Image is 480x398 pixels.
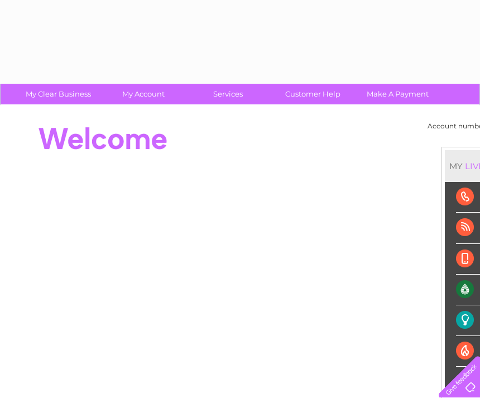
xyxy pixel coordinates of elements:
[12,84,104,104] a: My Clear Business
[267,84,359,104] a: Customer Help
[352,84,444,104] a: Make A Payment
[97,84,189,104] a: My Account
[182,84,274,104] a: Services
